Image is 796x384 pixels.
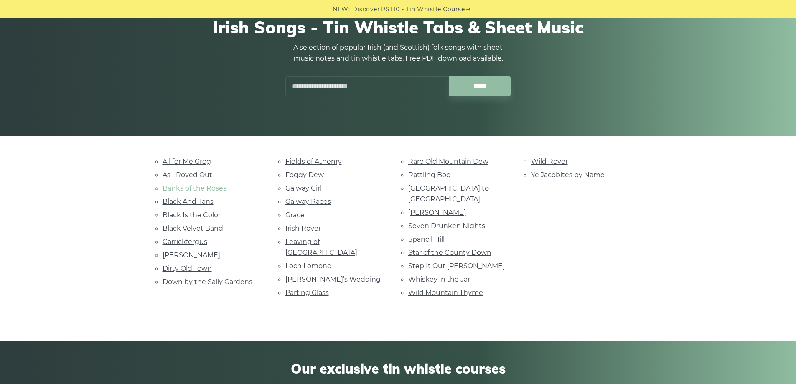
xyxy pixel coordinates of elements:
a: Black And Tans [163,198,214,206]
a: Irish Rover [285,224,321,232]
a: As I Roved Out [163,171,212,179]
a: Parting Glass [285,289,329,297]
a: [PERSON_NAME]’s Wedding [285,275,381,283]
a: Down by the Sally Gardens [163,278,252,286]
span: Our exclusive tin whistle courses [163,361,634,376]
a: Wild Rover [531,158,568,165]
span: Discover [352,5,380,14]
a: [PERSON_NAME] [163,251,220,259]
a: Fields of Athenry [285,158,342,165]
a: Galway Girl [285,184,322,192]
a: Whiskey in the Jar [408,275,470,283]
a: Step It Out [PERSON_NAME] [408,262,505,270]
span: NEW: [333,5,350,14]
a: Ye Jacobites by Name [531,171,605,179]
a: Loch Lomond [285,262,332,270]
h1: Irish Songs - Tin Whistle Tabs & Sheet Music [163,17,634,37]
a: Dirty Old Town [163,264,212,272]
a: PST10 - Tin Whistle Course [381,5,465,14]
a: Banks of the Roses [163,184,226,192]
a: Rare Old Mountain Dew [408,158,488,165]
a: Grace [285,211,305,219]
a: Spancil Hill [408,235,445,243]
a: Foggy Dew [285,171,324,179]
a: Black Velvet Band [163,224,223,232]
a: Black Is the Color [163,211,221,219]
a: Seven Drunken Nights [408,222,485,230]
a: All for Me Grog [163,158,211,165]
a: Leaving of [GEOGRAPHIC_DATA] [285,238,357,257]
p: A selection of popular Irish (and Scottish) folk songs with sheet music notes and tin whistle tab... [285,42,511,64]
a: Rattling Bog [408,171,451,179]
a: Carrickfergus [163,238,207,246]
a: Galway Races [285,198,331,206]
a: Wild Mountain Thyme [408,289,483,297]
a: [PERSON_NAME] [408,209,466,216]
a: [GEOGRAPHIC_DATA] to [GEOGRAPHIC_DATA] [408,184,489,203]
a: Star of the County Down [408,249,491,257]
